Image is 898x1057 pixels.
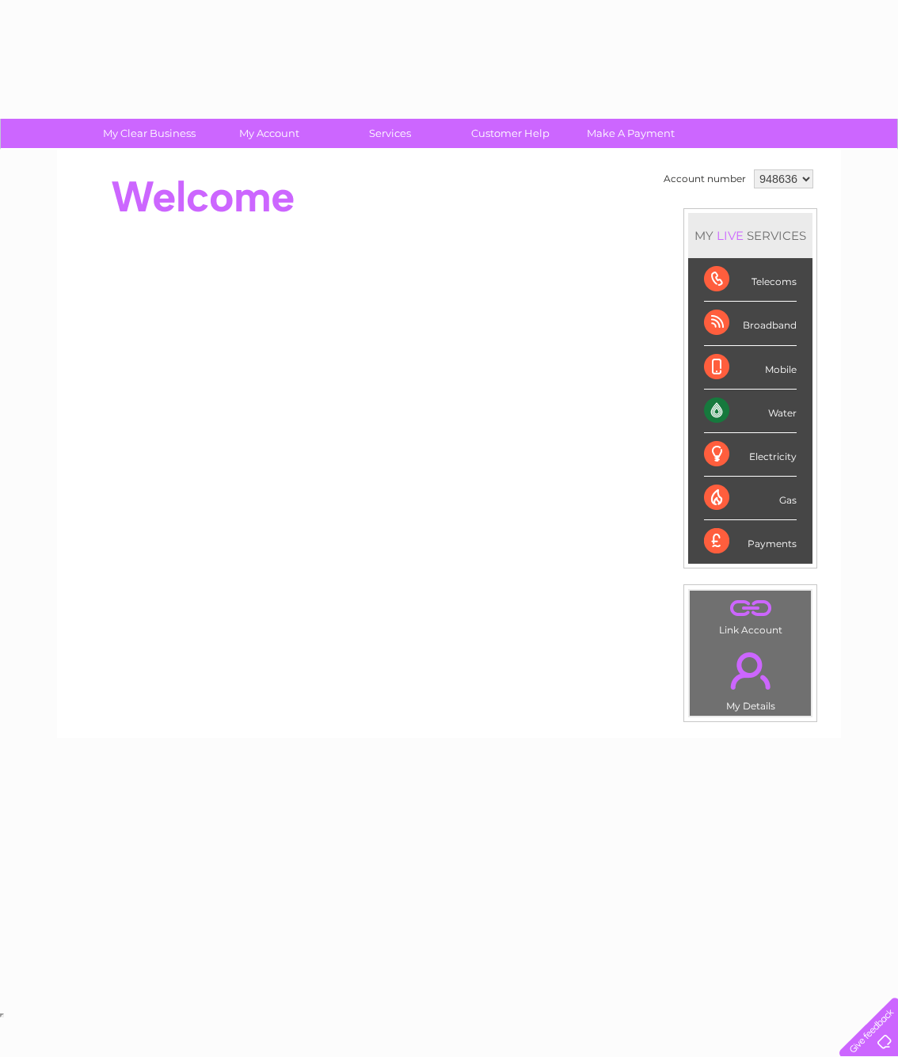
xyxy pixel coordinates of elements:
a: Make A Payment [565,119,696,148]
div: MY SERVICES [688,213,812,258]
td: Link Account [689,590,812,640]
td: My Details [689,639,812,717]
div: Electricity [704,433,797,477]
div: Broadband [704,302,797,345]
a: . [694,595,807,622]
div: Payments [704,520,797,563]
a: Customer Help [445,119,576,148]
a: . [694,643,807,698]
td: Account number [660,165,750,192]
div: Mobile [704,346,797,390]
a: My Clear Business [84,119,215,148]
div: Telecoms [704,258,797,302]
a: Services [325,119,455,148]
div: LIVE [713,228,747,243]
a: My Account [204,119,335,148]
div: Gas [704,477,797,520]
div: Water [704,390,797,433]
